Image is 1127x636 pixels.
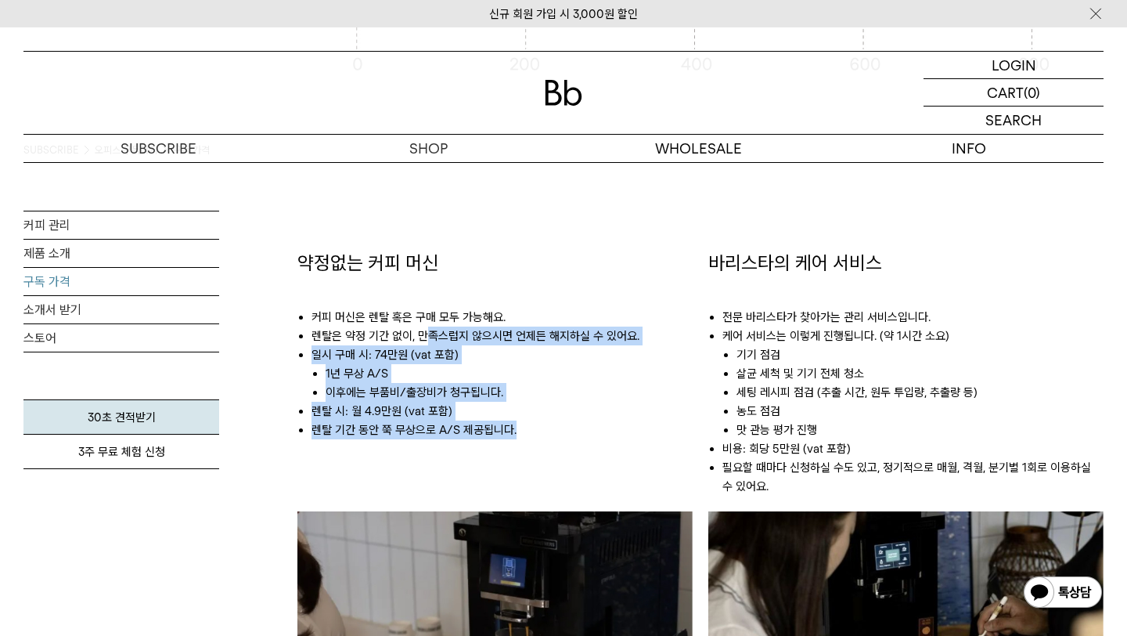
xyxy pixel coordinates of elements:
[23,211,219,239] a: 커피 관리
[834,135,1104,162] p: INFO
[987,79,1024,106] p: CART
[311,327,693,345] li: 렌탈은 약정 기간 없이, 만족스럽지 않으시면 언제든 해지하실 수 있어요.
[924,52,1104,79] a: LOGIN
[722,458,1104,496] li: 필요할 때마다 신청하실 수도 있고, 정기적으로 매월, 격월, 분기별 1회로 이용하실 수 있어요.
[23,240,219,267] a: 제품 소개
[708,250,1104,276] h3: 바리스타의 케어 서비스
[992,52,1036,78] p: LOGIN
[311,345,693,402] li: 일시 구매 시: 74만원 (vat 포함)
[924,79,1104,107] a: CART (0)
[545,80,582,106] img: 로고
[722,439,1104,458] li: 비용: 회당 5만원 (vat 포함)
[736,364,1104,383] li: 살균 세척 및 기기 전체 청소
[23,399,219,435] a: 30초 견적받기
[736,402,1104,421] li: 농도 점검
[23,135,293,162] a: SUBSCRIBE
[722,327,1104,439] li: 케어 서비스는 이렇게 진행됩니다. (약 1시간 소요)
[23,296,219,323] a: 소개서 받기
[1022,575,1104,613] img: 카카오톡 채널 1:1 채팅 버튼
[985,107,1042,134] p: SEARCH
[311,402,693,421] li: 렌탈 시: 월 4.9만원 (vat 포함)
[293,135,563,162] a: SHOP
[736,421,1104,439] li: 맛 관능 평가 진행
[489,7,638,21] a: 신규 회원 가입 시 3,000원 할인
[311,421,693,439] li: 렌탈 기간 동안 쭉 무상으로 A/S 제공됩니다.
[326,383,693,402] li: 이후에는 부품비/출장비가 청구됩니다.
[311,308,693,327] li: 커피 머신은 렌탈 혹은 구매 모두 가능해요.
[23,324,219,352] a: 스토어
[23,435,219,469] a: 3주 무료 체험 신청
[1024,79,1040,106] p: (0)
[563,135,834,162] p: WHOLESALE
[23,268,219,295] a: 구독 가격
[722,308,1104,327] li: 전문 바리스타가 찾아가는 관리 서비스입니다.
[736,345,1104,364] li: 기기 점검
[326,364,693,383] li: 1년 무상 A/S
[297,250,693,276] h3: 약정없는 커피 머신
[736,383,1104,402] li: 세팅 레시피 점검 (추출 시간, 원두 투입량, 추출량 등)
